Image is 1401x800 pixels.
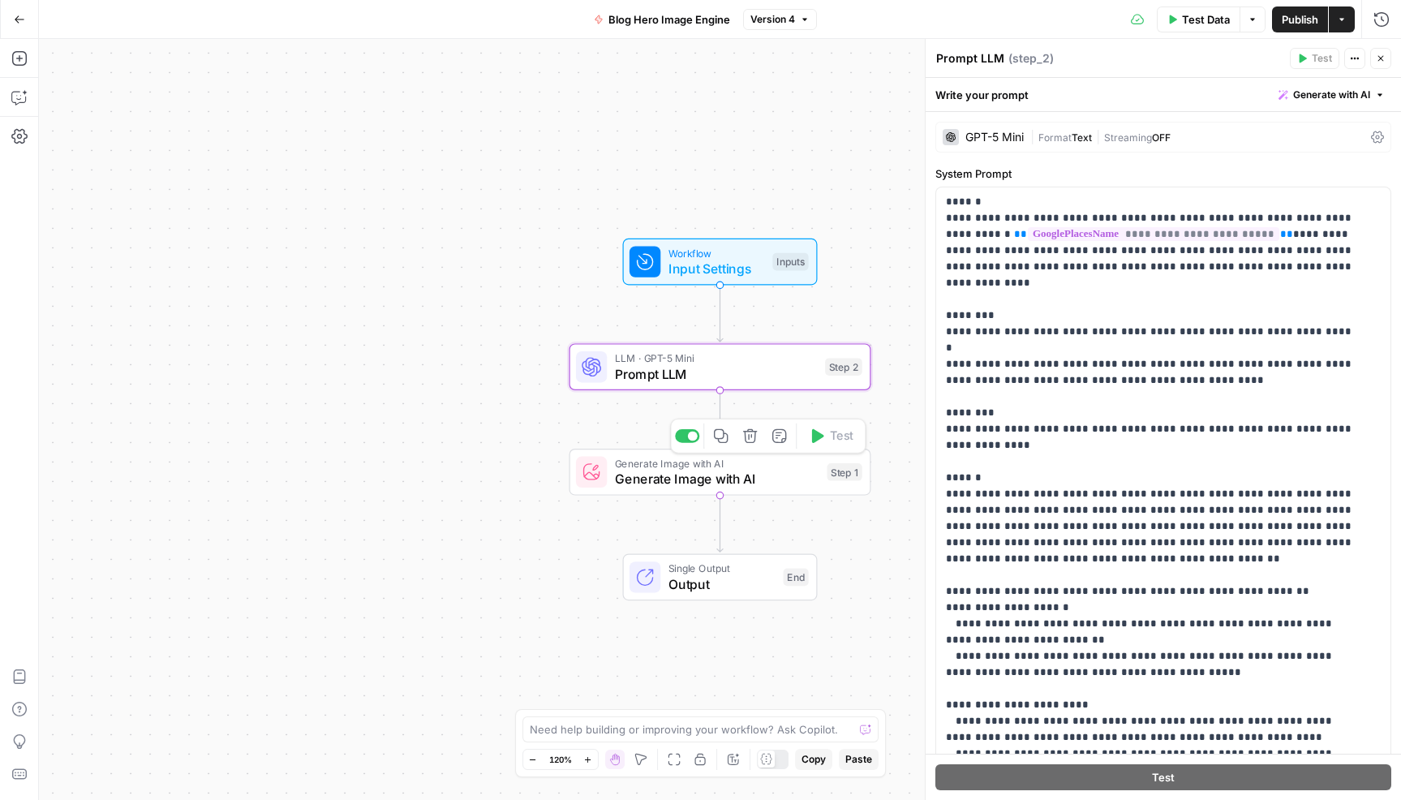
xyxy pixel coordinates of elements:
span: Format [1038,131,1072,144]
span: Single Output [668,561,776,576]
span: | [1092,128,1104,144]
div: GPT-5 Mini [965,131,1024,143]
g: Edge from start to step_2 [717,285,723,342]
button: Test Data [1157,6,1240,32]
span: Text [1072,131,1092,144]
button: Blog Hero Image Engine [584,6,740,32]
span: Test [830,428,853,445]
span: Prompt LLM [615,364,818,384]
span: Test [1152,769,1175,785]
button: Publish [1272,6,1328,32]
div: Single OutputOutputEnd [569,554,871,601]
span: Generate Image with AI [615,469,819,488]
span: Input Settings [668,259,765,278]
span: Blog Hero Image Engine [608,11,730,28]
button: Version 4 [743,9,817,30]
span: 120% [549,753,572,766]
button: Copy [795,749,832,770]
g: Edge from step_2 to step_1 [717,390,723,447]
span: LLM · GPT-5 Mini [615,351,818,366]
div: Generate Image with AIGenerate Image with AIStep 1Test [569,449,871,496]
g: Edge from step_1 to end [717,496,723,553]
span: Version 4 [750,12,795,27]
span: Publish [1282,11,1318,28]
div: End [784,569,809,587]
div: WorkflowInput SettingsInputs [569,239,871,286]
span: Paste [845,752,872,767]
button: Generate with AI [1272,84,1391,105]
button: Test [1290,48,1339,69]
div: Inputs [772,253,808,271]
span: OFF [1152,131,1171,144]
textarea: Prompt LLM [936,50,1004,67]
button: Test [935,764,1391,790]
div: Step 1 [827,463,862,481]
span: Output [668,574,776,594]
div: Step 2 [825,358,862,376]
span: Copy [801,752,826,767]
label: System Prompt [935,166,1391,182]
span: Generate Image with AI [615,455,819,471]
span: | [1030,128,1038,144]
span: Test Data [1182,11,1230,28]
span: Streaming [1104,131,1152,144]
span: Workflow [668,245,765,260]
div: Write your prompt [926,78,1401,111]
button: Paste [839,749,879,770]
button: Test [801,424,861,449]
span: Generate with AI [1293,88,1370,102]
span: ( step_2 ) [1008,50,1054,67]
div: LLM · GPT-5 MiniPrompt LLMStep 2 [569,343,871,390]
span: Test [1312,51,1332,66]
